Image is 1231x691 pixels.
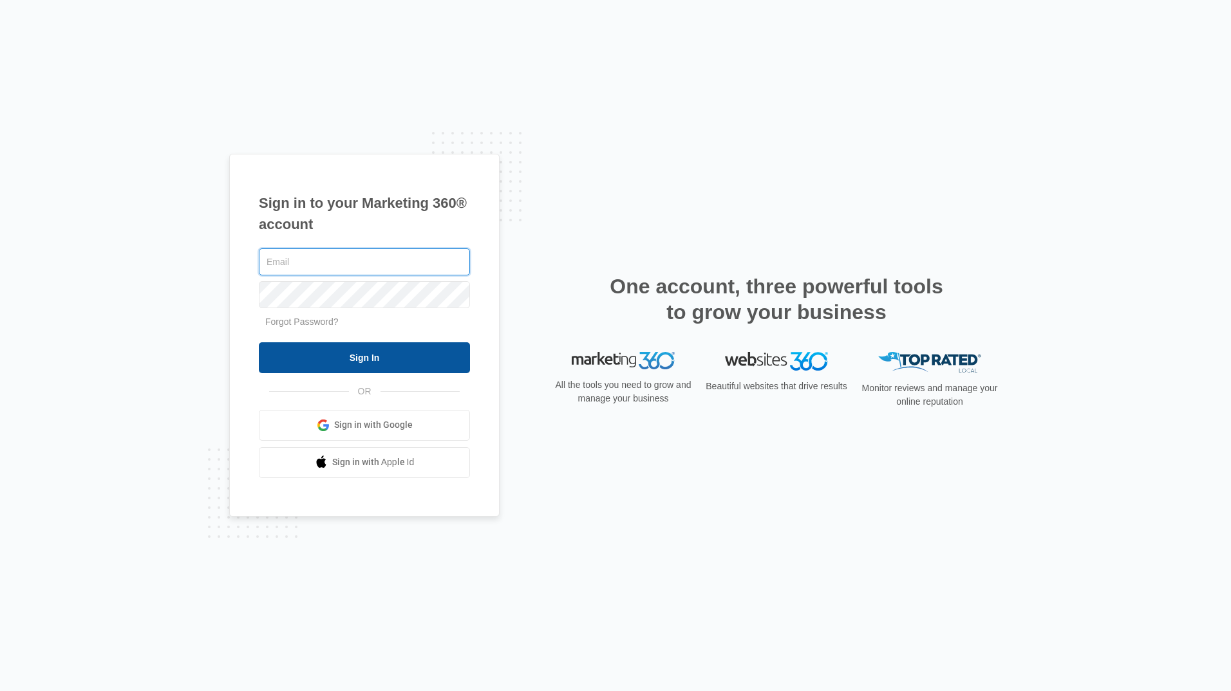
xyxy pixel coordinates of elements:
input: Sign In [259,342,470,373]
span: OR [349,385,381,398]
h2: One account, three powerful tools to grow your business [606,273,947,325]
a: Sign in with Apple Id [259,447,470,478]
span: Sign in with Apple Id [332,456,415,469]
h1: Sign in to your Marketing 360® account [259,192,470,235]
img: Websites 360 [725,352,828,371]
a: Forgot Password? [265,317,339,327]
p: Monitor reviews and manage your online reputation [858,382,1002,409]
p: All the tools you need to grow and manage your business [551,378,695,405]
span: Sign in with Google [334,418,413,432]
a: Sign in with Google [259,410,470,441]
input: Email [259,248,470,275]
p: Beautiful websites that drive results [704,380,849,393]
img: Top Rated Local [878,352,981,373]
img: Marketing 360 [572,352,675,370]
